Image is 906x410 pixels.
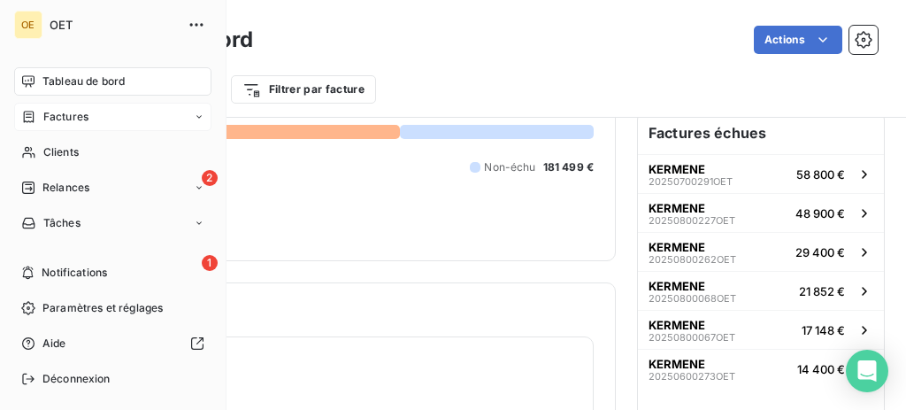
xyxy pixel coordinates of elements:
[649,215,735,226] span: 20250800227OET
[802,323,845,337] span: 17 148 €
[202,170,218,186] span: 2
[649,254,736,265] span: 20250800262OET
[43,109,88,125] span: Factures
[42,371,111,387] span: Déconnexion
[638,310,884,349] button: KERMENE20250800067OET17 148 €
[649,332,735,343] span: 20250800067OET
[797,362,845,376] span: 14 400 €
[638,112,884,154] h6: Factures échues
[43,215,81,231] span: Tâches
[846,350,888,392] div: Open Intercom Messenger
[484,159,535,175] span: Non-échu
[638,154,884,193] button: KERMENE20250700291OET58 800 €
[638,349,884,388] button: KERMENE20250600273OET14 400 €
[649,176,733,187] span: 20250700291OET
[638,232,884,271] button: KERMENE20250800262OET29 400 €
[42,73,125,89] span: Tableau de bord
[50,18,177,32] span: OET
[14,329,211,358] a: Aide
[43,144,79,160] span: Clients
[649,162,705,176] span: KERMENE
[202,255,218,271] span: 1
[795,206,845,220] span: 48 900 €
[649,293,736,304] span: 20250800068OET
[42,300,163,316] span: Paramètres et réglages
[638,193,884,232] button: KERMENE20250800227OET48 900 €
[42,180,89,196] span: Relances
[649,279,705,293] span: KERMENE
[649,201,705,215] span: KERMENE
[42,265,107,281] span: Notifications
[42,336,66,352] span: Aide
[649,240,705,254] span: KERMENE
[649,371,735,382] span: 20250600273OET
[543,159,594,175] span: 181 499 €
[795,245,845,259] span: 29 400 €
[649,318,705,332] span: KERMENE
[649,357,705,371] span: KERMENE
[754,26,842,54] button: Actions
[796,167,845,182] span: 58 800 €
[638,271,884,310] button: KERMENE20250800068OET21 852 €
[799,284,845,298] span: 21 852 €
[231,75,376,104] button: Filtrer par facture
[14,11,42,39] div: OE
